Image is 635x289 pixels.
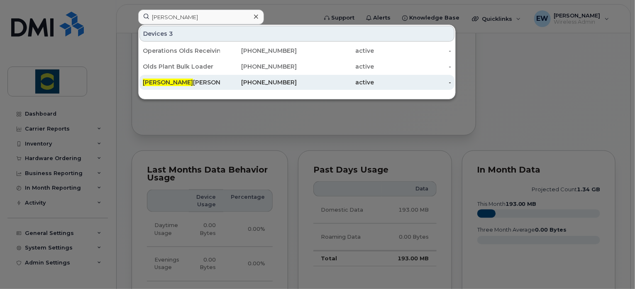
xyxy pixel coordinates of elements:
[143,78,220,86] div: [PERSON_NAME]
[139,75,454,90] a: [PERSON_NAME][PERSON_NAME][PHONE_NUMBER]active-
[220,47,297,55] div: [PHONE_NUMBER]
[139,59,454,74] a: Olds Plant Bulk Loader[PHONE_NUMBER]active-
[297,78,374,86] div: active
[138,10,264,25] input: Find something...
[143,79,193,86] span: [PERSON_NAME]
[374,78,451,86] div: -
[139,26,454,42] div: Devices
[169,30,173,38] span: 3
[143,47,220,55] div: Operations Olds Receiving
[374,62,451,71] div: -
[297,62,374,71] div: active
[374,47,451,55] div: -
[139,43,454,58] a: Operations Olds Receiving[PHONE_NUMBER]active-
[220,78,297,86] div: [PHONE_NUMBER]
[297,47,374,55] div: active
[143,62,220,71] div: Olds Plant Bulk Loader
[220,62,297,71] div: [PHONE_NUMBER]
